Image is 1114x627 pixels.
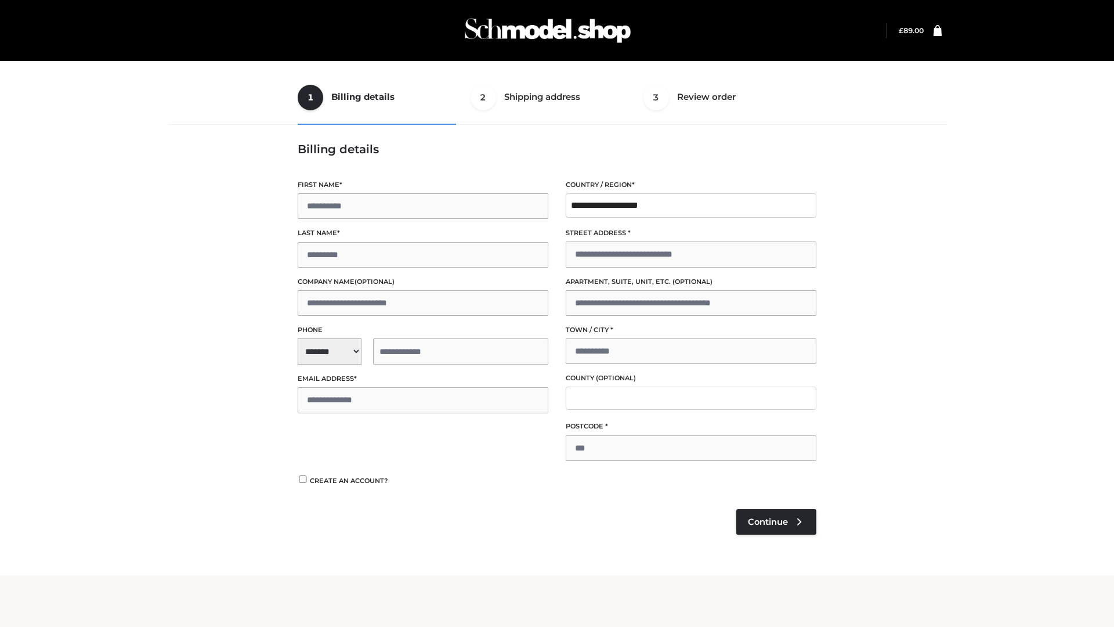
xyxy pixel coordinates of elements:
[566,276,816,287] label: Apartment, suite, unit, etc.
[298,179,548,190] label: First name
[298,276,548,287] label: Company name
[310,477,388,485] span: Create an account?
[596,374,636,382] span: (optional)
[566,421,816,432] label: Postcode
[899,26,924,35] a: £89.00
[748,517,788,527] span: Continue
[672,278,712,286] span: (optional)
[899,26,903,35] span: £
[736,509,816,535] a: Continue
[566,325,816,336] label: Town / City
[566,228,816,239] label: Street address
[298,373,548,384] label: Email address
[461,8,635,53] img: Schmodel Admin 964
[566,179,816,190] label: Country / Region
[355,278,395,286] span: (optional)
[566,373,816,384] label: County
[298,142,816,156] h3: Billing details
[899,26,924,35] bdi: 89.00
[298,228,548,239] label: Last name
[298,475,308,483] input: Create an account?
[298,325,548,336] label: Phone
